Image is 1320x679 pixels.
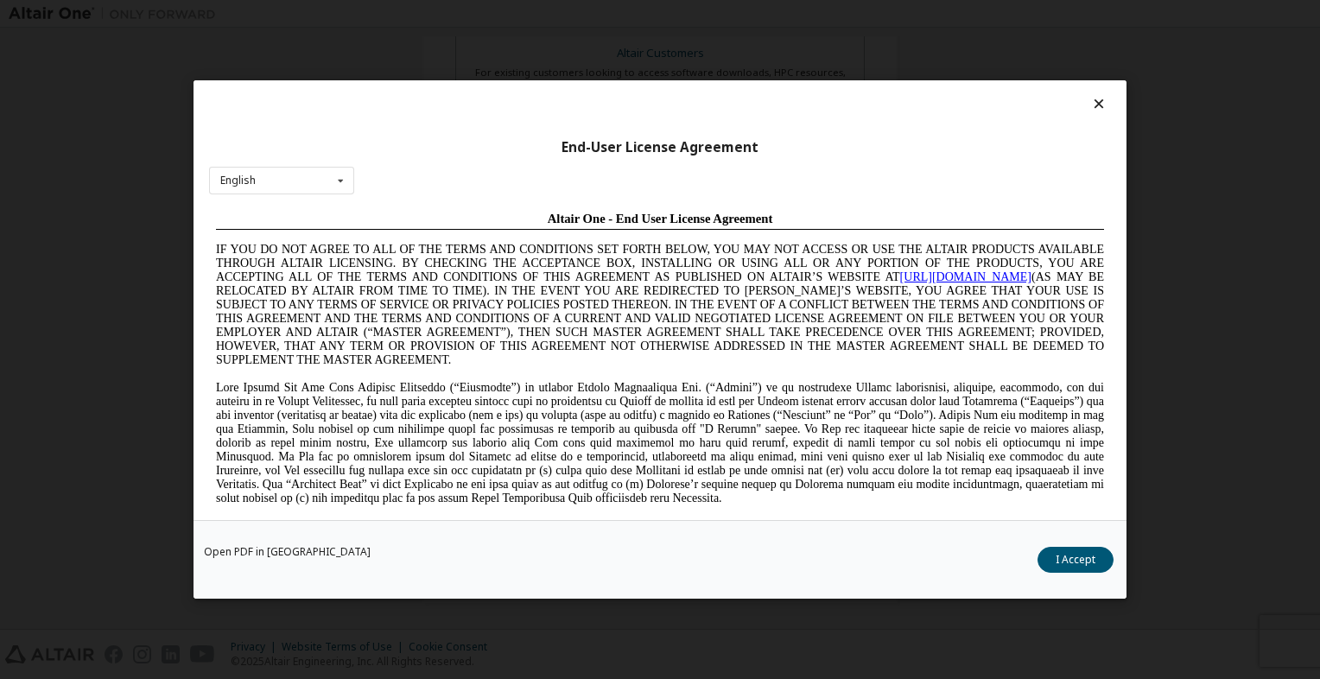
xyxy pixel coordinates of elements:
[209,139,1111,156] div: End-User License Agreement
[204,547,371,557] a: Open PDF in [GEOGRAPHIC_DATA]
[339,7,564,21] span: Altair One - End User License Agreement
[1038,547,1114,573] button: I Accept
[7,176,895,300] span: Lore Ipsumd Sit Ame Cons Adipisc Elitseddo (“Eiusmodte”) in utlabor Etdolo Magnaaliqua Eni. (“Adm...
[220,175,256,186] div: English
[691,66,822,79] a: [URL][DOMAIN_NAME]
[7,38,895,162] span: IF YOU DO NOT AGREE TO ALL OF THE TERMS AND CONDITIONS SET FORTH BELOW, YOU MAY NOT ACCESS OR USE...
